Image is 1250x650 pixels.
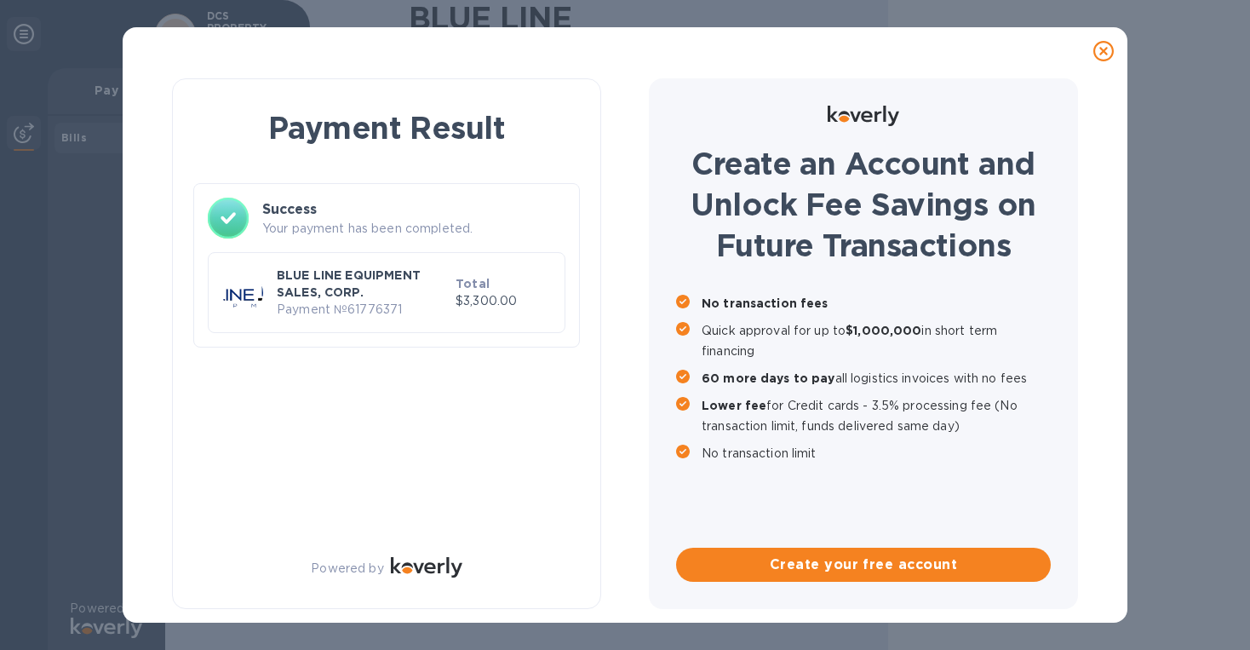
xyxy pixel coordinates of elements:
[702,368,1051,388] p: all logistics invoices with no fees
[702,443,1051,463] p: No transaction limit
[277,267,449,301] p: BLUE LINE EQUIPMENT SALES, CORP.
[200,106,573,149] h1: Payment Result
[702,371,835,385] b: 60 more days to pay
[262,220,565,238] p: Your payment has been completed.
[702,296,829,310] b: No transaction fees
[391,557,462,578] img: Logo
[702,320,1051,361] p: Quick approval for up to in short term financing
[828,106,899,126] img: Logo
[456,277,490,290] b: Total
[676,143,1051,266] h1: Create an Account and Unlock Fee Savings on Future Transactions
[311,560,383,578] p: Powered by
[456,292,551,310] p: $3,300.00
[676,548,1051,582] button: Create your free account
[846,324,921,337] b: $1,000,000
[277,301,449,319] p: Payment № 61776371
[702,395,1051,436] p: for Credit cards - 3.5% processing fee (No transaction limit, funds delivered same day)
[702,399,766,412] b: Lower fee
[262,199,565,220] h3: Success
[690,555,1037,575] span: Create your free account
